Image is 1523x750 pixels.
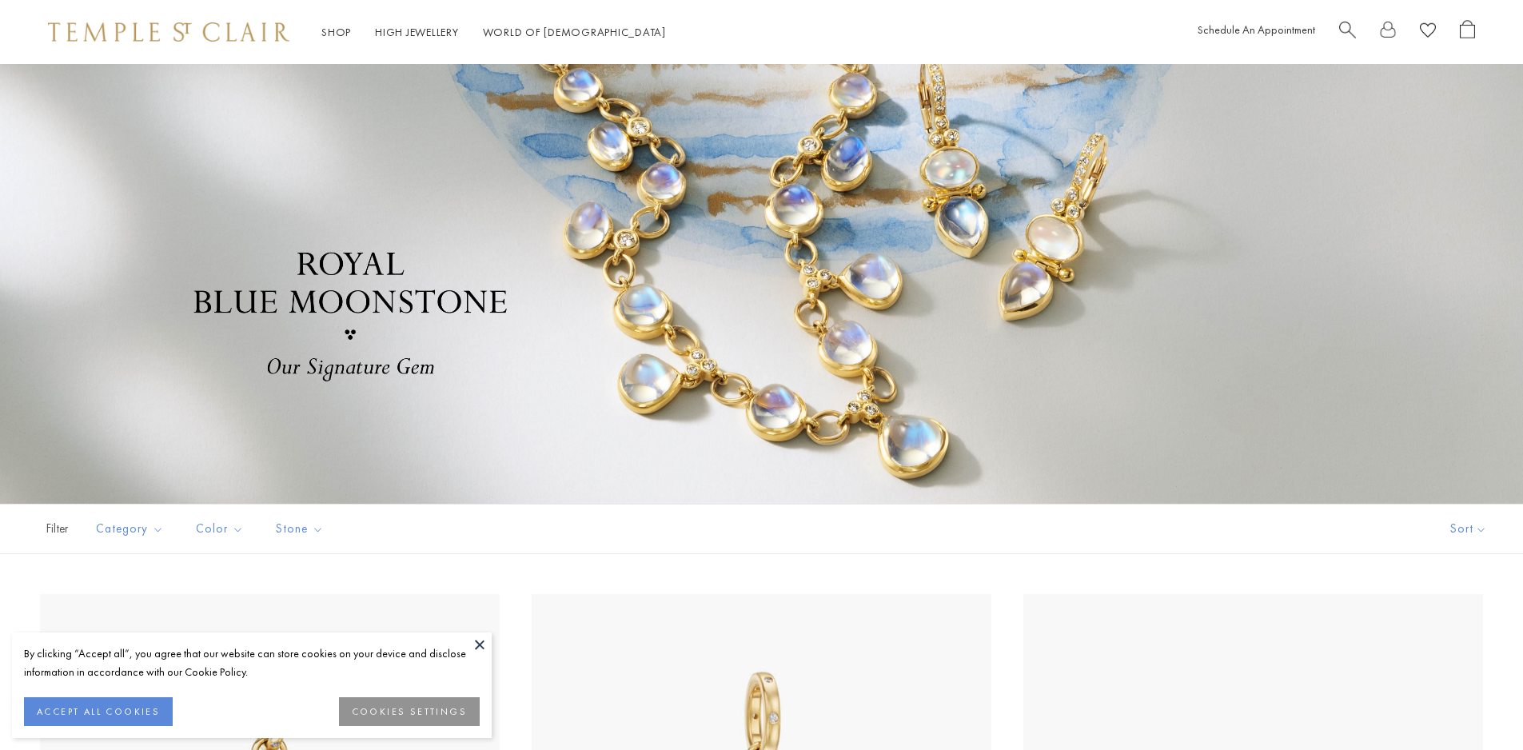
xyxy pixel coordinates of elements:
button: Color [184,511,256,547]
a: View Wishlist [1420,20,1436,45]
a: High JewelleryHigh Jewellery [375,25,459,39]
button: Stone [264,511,336,547]
span: Stone [268,519,336,539]
button: ACCEPT ALL COOKIES [24,697,173,726]
img: Temple St. Clair [48,22,289,42]
button: Show sort by [1414,505,1523,553]
div: By clicking “Accept all”, you agree that our website can store cookies on your device and disclos... [24,644,480,681]
a: Open Shopping Bag [1460,20,1475,45]
a: Schedule An Appointment [1198,22,1315,37]
button: Category [84,511,176,547]
button: COOKIES SETTINGS [339,697,480,726]
span: Category [88,519,176,539]
a: Search [1339,20,1356,45]
a: World of [DEMOGRAPHIC_DATA]World of [DEMOGRAPHIC_DATA] [483,25,666,39]
span: Color [188,519,256,539]
a: ShopShop [321,25,351,39]
nav: Main navigation [321,22,666,42]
